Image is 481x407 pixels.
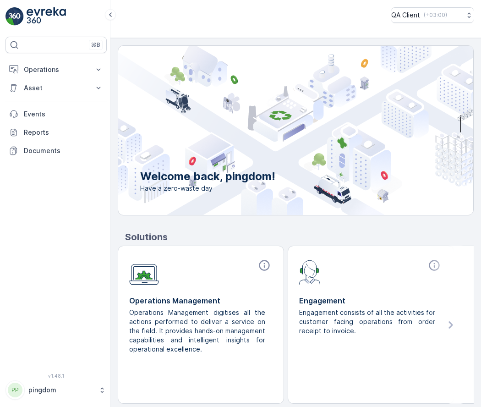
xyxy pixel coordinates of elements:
a: Reports [5,123,107,142]
p: Operations Management digitises all the actions performed to deliver a service on the field. It p... [129,308,265,354]
button: Operations [5,60,107,79]
p: Asset [24,83,88,93]
p: pingdom [28,385,94,395]
img: logo_light-DOdMpM7g.png [27,7,66,26]
p: Engagement consists of all the activities for customer facing operations from order receipt to in... [299,308,435,335]
img: city illustration [77,46,473,215]
p: QA Client [391,11,420,20]
p: Operations Management [129,295,273,306]
button: QA Client(+03:00) [391,7,474,23]
img: logo [5,7,24,26]
p: Welcome back, pingdom! [140,169,275,184]
button: PPpingdom [5,380,107,400]
p: Documents [24,146,103,155]
p: ( +03:00 ) [424,11,447,19]
span: Have a zero-waste day [140,184,275,193]
p: Reports [24,128,103,137]
div: PP [8,383,22,397]
img: module-icon [129,259,159,285]
p: Solutions [125,230,474,244]
button: Asset [5,79,107,97]
p: Operations [24,65,88,74]
p: ⌘B [91,41,100,49]
img: module-icon [299,259,321,285]
span: v 1.48.1 [5,373,107,379]
a: Documents [5,142,107,160]
p: Engagement [299,295,443,306]
p: Events [24,110,103,119]
a: Events [5,105,107,123]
